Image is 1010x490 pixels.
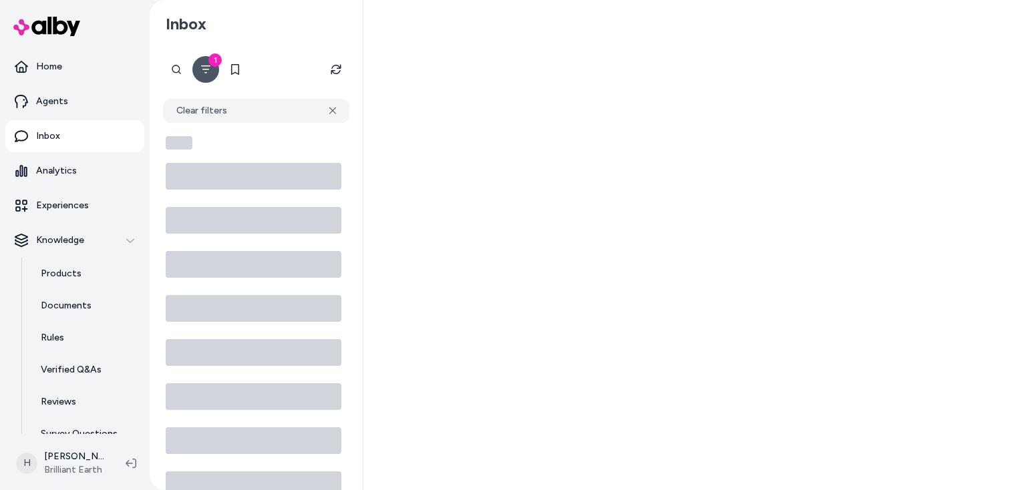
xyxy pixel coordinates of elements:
p: Survey Questions [41,427,118,441]
a: Rules [27,322,144,354]
a: Analytics [5,155,144,187]
p: Rules [41,331,64,344]
p: Products [41,267,81,280]
button: H[PERSON_NAME]Brilliant Earth [8,442,115,485]
a: Reviews [27,386,144,418]
p: Analytics [36,164,77,178]
p: Inbox [36,130,60,143]
p: Experiences [36,199,89,212]
button: Refresh [323,56,349,83]
a: Survey Questions [27,418,144,450]
p: Verified Q&As [41,363,102,377]
button: Filter [192,56,219,83]
h2: Inbox [166,14,206,34]
p: Agents [36,95,68,108]
p: Reviews [41,395,76,409]
a: Agents [5,85,144,117]
div: 1 [208,53,222,67]
span: Brilliant Earth [44,463,104,477]
img: alby Logo [13,17,80,36]
span: H [16,453,37,474]
p: [PERSON_NAME] [44,450,104,463]
a: Inbox [5,120,144,152]
p: Documents [41,299,92,312]
a: Products [27,258,144,290]
a: Documents [27,290,144,322]
button: Clear filters [163,99,349,123]
a: Verified Q&As [27,354,144,386]
button: Knowledge [5,224,144,256]
p: Knowledge [36,234,84,247]
p: Home [36,60,62,73]
a: Experiences [5,190,144,222]
a: Home [5,51,144,83]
